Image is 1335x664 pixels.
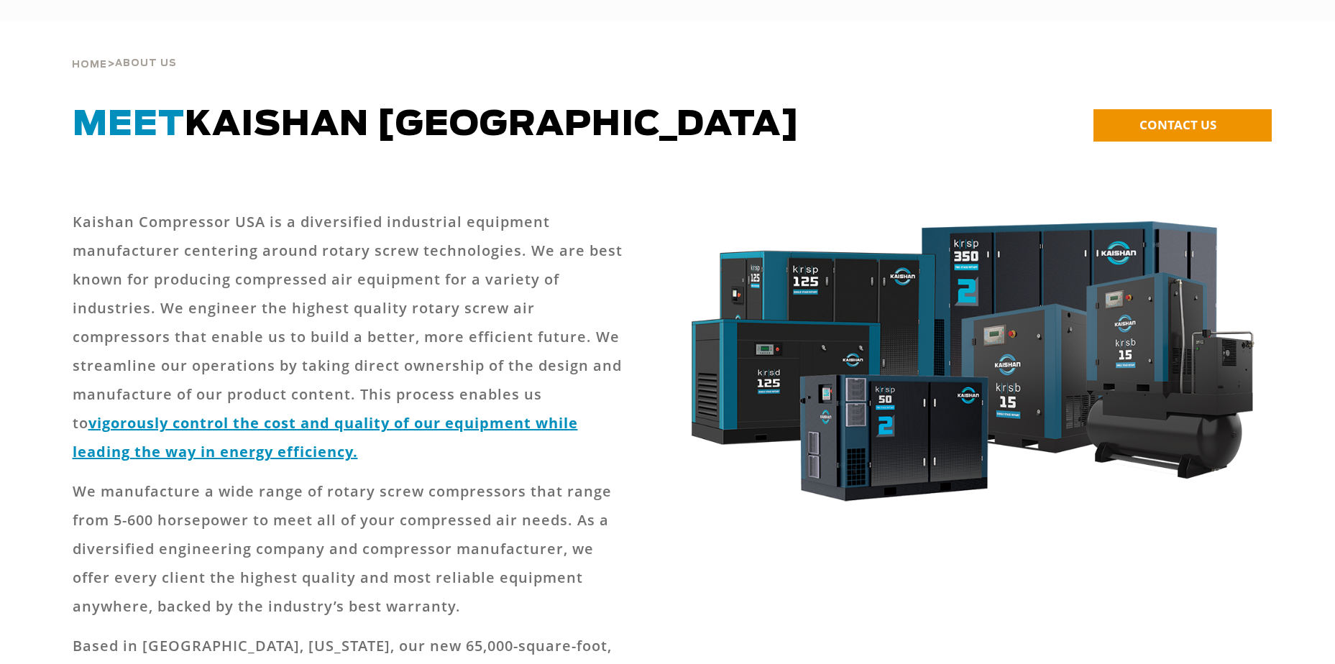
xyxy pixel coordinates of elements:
[73,413,578,461] a: vigorously control the cost and quality of our equipment while leading the way in energy efficiency.
[115,59,177,68] span: About Us
[1139,116,1216,133] span: CONTACT US
[72,57,107,70] a: Home
[73,208,630,466] p: Kaishan Compressor USA is a diversified industrial equipment manufacturer centering around rotary...
[73,108,800,142] span: Kaishan [GEOGRAPHIC_DATA]
[73,477,630,621] p: We manufacture a wide range of rotary screw compressors that range from 5-600 horsepower to meet ...
[73,108,185,142] span: Meet
[1093,109,1272,142] a: CONTACT US
[72,60,107,70] span: Home
[72,22,177,76] div: >
[676,208,1264,525] img: krsb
